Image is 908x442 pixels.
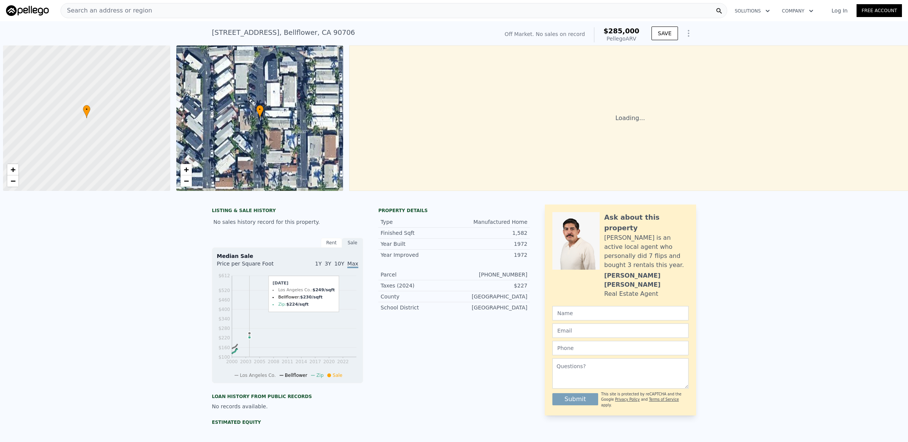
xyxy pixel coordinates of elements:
[552,306,689,320] input: Name
[7,164,19,175] a: Zoom in
[240,359,252,364] tspan: 2003
[337,359,349,364] tspan: 2022
[83,105,90,118] div: •
[552,341,689,355] input: Phone
[218,288,230,293] tspan: $520
[381,271,454,278] div: Parcel
[857,4,902,17] a: Free Account
[615,397,640,401] a: Privacy Policy
[325,261,331,267] span: 3Y
[183,176,188,186] span: −
[604,271,689,289] div: [PERSON_NAME] [PERSON_NAME]
[454,271,527,278] div: [PHONE_NUMBER]
[378,208,530,214] div: Property details
[180,175,192,187] a: Zoom out
[381,304,454,311] div: School District
[180,164,192,175] a: Zoom in
[218,355,230,360] tspan: $100
[601,392,689,408] div: This site is protected by reCAPTCHA and the Google and apply.
[7,175,19,187] a: Zoom out
[218,297,230,303] tspan: $460
[83,106,90,113] span: •
[212,215,363,229] div: No sales history record for this property.
[218,335,230,340] tspan: $220
[776,4,819,18] button: Company
[218,273,230,278] tspan: $612
[604,233,689,270] div: [PERSON_NAME] is an active local agent who personally did 7 flips and bought 3 rentals this year.
[218,316,230,322] tspan: $340
[295,359,307,364] tspan: 2014
[61,6,152,15] span: Search an address or region
[381,282,454,289] div: Taxes (2024)
[454,304,527,311] div: [GEOGRAPHIC_DATA]
[651,27,678,40] button: SAVE
[603,35,639,42] div: Pellego ARV
[212,208,363,215] div: LISTING & SALE HISTORY
[281,359,293,364] tspan: 2011
[604,212,689,233] div: Ask about this property
[217,260,288,272] div: Price per Square Foot
[381,218,454,226] div: Type
[212,419,363,425] div: Estimated Equity
[604,289,658,298] div: Real Estate Agent
[226,359,238,364] tspan: 2000
[212,394,363,400] div: Loan history from public records
[218,345,230,350] tspan: $160
[316,373,323,378] span: Zip
[212,403,363,410] div: No records available.
[681,26,696,41] button: Show Options
[454,229,527,237] div: 1,582
[505,30,585,38] div: Off Market. No sales on record
[342,238,363,248] div: Sale
[729,4,776,18] button: Solutions
[309,359,321,364] tspan: 2017
[217,252,358,260] div: Median Sale
[347,261,358,268] span: Max
[381,293,454,300] div: County
[256,106,264,113] span: •
[552,323,689,338] input: Email
[285,373,307,378] span: Bellflower
[218,307,230,312] tspan: $400
[212,27,355,38] div: [STREET_ADDRESS] , Bellflower , CA 90706
[381,251,454,259] div: Year Improved
[334,261,344,267] span: 10Y
[333,373,342,378] span: Sale
[240,373,276,378] span: Los Angeles Co.
[321,238,342,248] div: Rent
[11,165,16,174] span: +
[822,7,857,14] a: Log In
[454,251,527,259] div: 1972
[315,261,322,267] span: 1Y
[11,176,16,186] span: −
[323,359,335,364] tspan: 2020
[381,240,454,248] div: Year Built
[552,393,598,405] button: Submit
[183,165,188,174] span: +
[649,397,679,401] a: Terms of Service
[218,326,230,331] tspan: $280
[454,293,527,300] div: [GEOGRAPHIC_DATA]
[454,218,527,226] div: Manufactured Home
[254,359,266,364] tspan: 2005
[603,27,639,35] span: $285,000
[256,105,264,118] div: •
[6,5,49,16] img: Pellego
[454,240,527,248] div: 1972
[381,229,454,237] div: Finished Sqft
[454,282,527,289] div: $227
[268,359,280,364] tspan: 2008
